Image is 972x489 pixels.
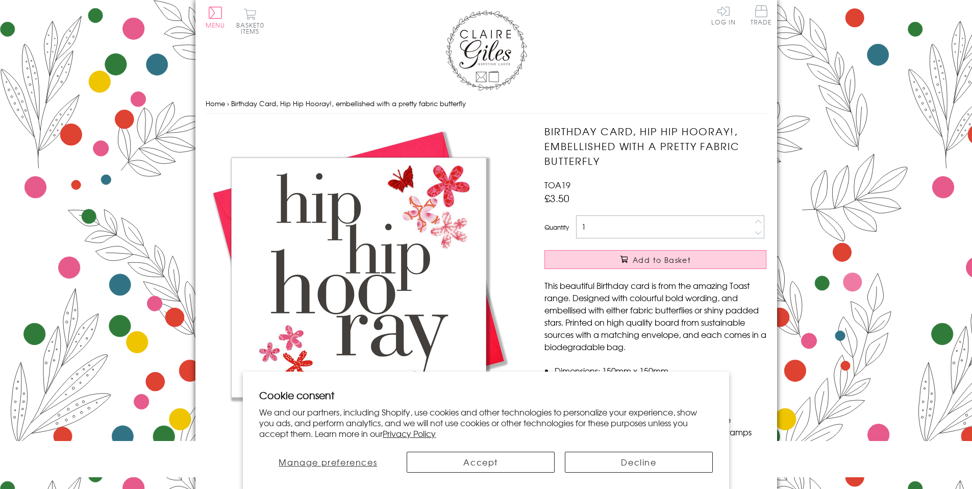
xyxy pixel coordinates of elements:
li: Dimensions: 150mm x 150mm [555,364,766,377]
button: Add to Basket [544,250,766,269]
button: Basket0 items [236,8,264,34]
button: Decline [565,452,713,473]
button: Menu [206,7,226,28]
span: 0 items [241,20,264,36]
label: Quantity [544,223,569,232]
span: Birthday Card, Hip Hip Hooray!, embellished with a pretty fabric butterfly [231,99,466,108]
span: £3.50 [544,191,569,205]
span: › [227,99,229,108]
p: We and our partners, including Shopify, use cookies and other technologies to personalize your ex... [259,407,713,438]
nav: breadcrumbs [206,93,767,114]
button: Accept [407,452,555,473]
img: Claire Giles Greetings Cards [445,10,527,91]
h1: Birthday Card, Hip Hip Hooray!, embellished with a pretty fabric butterfly [544,124,766,168]
span: Add to Basket [633,255,691,265]
span: Manage preferences [279,456,377,468]
a: Home [206,99,225,108]
h2: Cookie consent [259,388,713,402]
a: Log In [711,5,736,25]
a: Trade [751,5,772,27]
span: TOA19 [544,179,570,191]
a: Privacy Policy [383,427,436,439]
p: This beautiful Birthday card is from the amazing Toast range. Designed with colourful bold wordin... [544,279,766,353]
img: Birthday Card, Hip Hip Hooray!, embellished with a pretty fabric butterfly [206,124,512,430]
button: Manage preferences [259,452,396,473]
span: Trade [751,5,772,25]
span: Menu [206,20,226,30]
